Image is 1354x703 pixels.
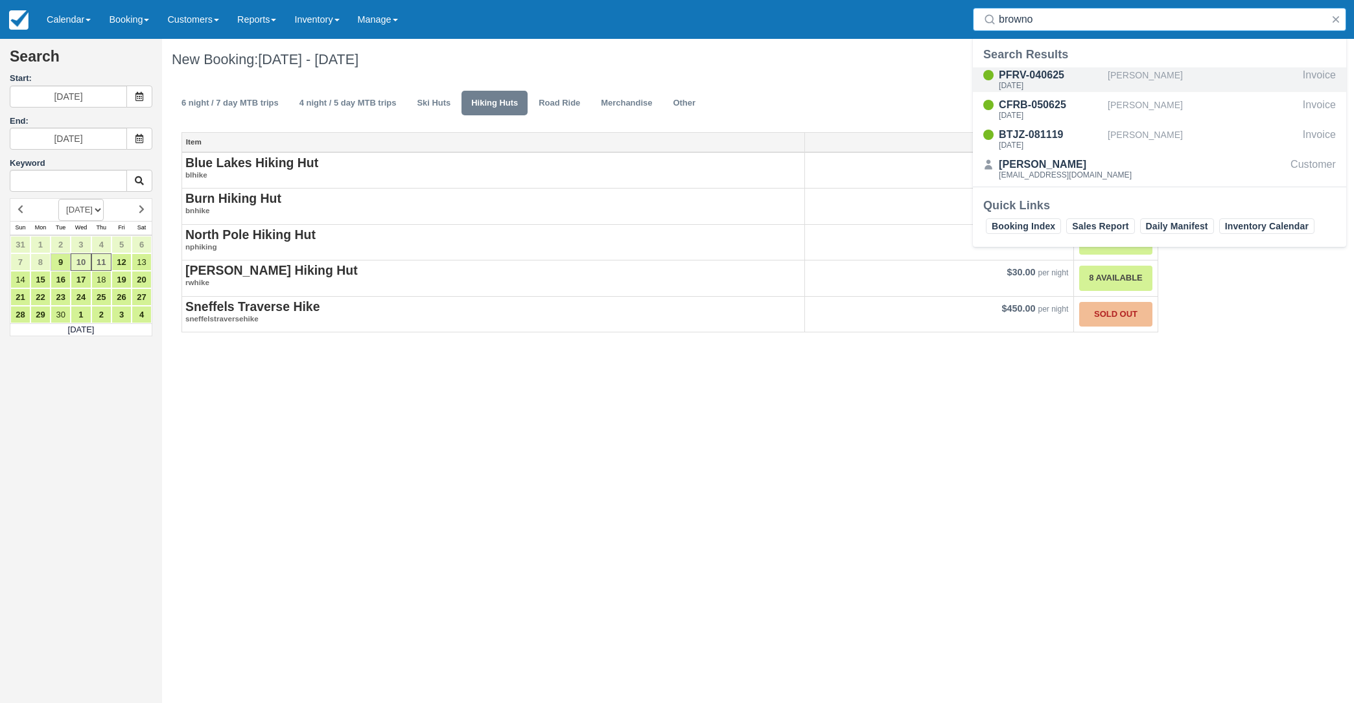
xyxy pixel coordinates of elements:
[986,218,1061,234] a: Booking Index
[30,271,51,288] a: 15
[51,221,71,235] th: Tue
[10,73,152,85] label: Start:
[185,192,801,216] a: Burn Hiking Hutbnhike
[10,323,152,336] td: [DATE]
[10,221,30,235] th: Sun
[185,227,316,242] strong: North Pole Hiking Hut
[973,67,1346,92] a: PFRV-040625[DATE][PERSON_NAME]Invoice
[1303,127,1336,152] div: Invoice
[973,157,1346,181] a: [PERSON_NAME][EMAIL_ADDRESS][DOMAIN_NAME]Customer
[407,91,460,116] a: Ski Huts
[185,156,801,181] a: Blue Lakes Hiking Hutblhike
[185,170,801,181] em: blhike
[9,10,29,30] img: checkfront-main-nav-mini-logo.png
[1001,303,1035,314] span: $450.00
[185,191,281,205] strong: Burn Hiking Hut
[999,157,1132,172] div: [PERSON_NAME]
[1079,302,1152,327] a: SOLD OUT
[111,288,132,306] a: 26
[132,288,152,306] a: 27
[1108,127,1298,152] div: [PERSON_NAME]
[1066,218,1134,234] a: Sales Report
[983,198,1336,213] div: Quick Links
[111,236,132,253] a: 5
[1038,305,1069,314] em: per night
[1007,267,1036,277] span: $30.00
[663,91,705,116] a: Other
[30,288,51,306] a: 22
[1079,266,1152,291] a: 8 Available
[30,253,51,271] a: 8
[132,271,152,288] a: 20
[91,221,111,235] th: Thu
[51,288,71,306] a: 23
[132,221,152,235] th: Sat
[132,306,152,323] a: 4
[999,97,1103,113] div: CFRB-050625
[51,253,71,271] a: 9
[91,306,111,323] a: 2
[91,253,111,271] a: 11
[185,314,801,325] em: sneffelstraversehike
[185,299,320,314] strong: Sneffels Traverse Hike
[973,97,1346,122] a: CFRB-050625[DATE][PERSON_NAME]Invoice
[10,116,29,126] label: End:
[185,205,801,216] em: bnhike
[1038,268,1069,277] em: per night
[1108,97,1298,122] div: [PERSON_NAME]
[10,236,30,253] a: 31
[71,306,91,323] a: 1
[185,156,318,170] strong: Blue Lakes Hiking Hut
[1108,67,1298,92] div: [PERSON_NAME]
[529,91,590,116] a: Road Ride
[91,271,111,288] a: 18
[51,271,71,288] a: 16
[111,221,132,235] th: Fri
[71,288,91,306] a: 24
[1303,97,1336,122] div: Invoice
[185,264,801,288] a: [PERSON_NAME] Hiking Hutrwhike
[1303,67,1336,92] div: Invoice
[10,253,30,271] a: 7
[10,158,45,168] label: Keyword
[71,271,91,288] a: 17
[172,52,660,67] h1: New Booking:
[999,111,1103,119] div: [DATE]
[973,127,1346,152] a: BTJZ-081119[DATE][PERSON_NAME]Invoice
[185,242,801,253] em: nphiking
[182,133,804,151] a: Item
[132,253,152,271] a: 13
[999,67,1103,83] div: PFRV-040625
[1219,218,1314,234] a: Inventory Calendar
[1140,218,1214,234] a: Daily Manifest
[132,236,152,253] a: 6
[71,236,91,253] a: 3
[30,236,51,253] a: 1
[185,300,801,325] a: Sneffels Traverse Hikesneffelstraversehike
[999,82,1103,89] div: [DATE]
[999,141,1103,149] div: [DATE]
[71,221,91,235] th: Wed
[91,236,111,253] a: 4
[51,306,71,323] a: 30
[1290,157,1336,181] div: Customer
[290,91,406,116] a: 4 night / 5 day MTB trips
[10,306,30,323] a: 28
[51,236,71,253] a: 2
[805,133,1074,151] a: Price
[30,221,51,235] th: Mon
[10,288,30,306] a: 21
[461,91,528,116] a: Hiking Huts
[111,253,132,271] a: 12
[30,306,51,323] a: 29
[999,127,1103,143] div: BTJZ-081119
[185,228,801,253] a: North Pole Hiking Hutnphiking
[91,288,111,306] a: 25
[126,170,152,192] button: Keyword Search
[10,271,30,288] a: 14
[591,91,662,116] a: Merchandise
[185,277,801,288] em: rwhike
[999,8,1325,31] input: Search ( / )
[258,51,358,67] span: [DATE] - [DATE]
[111,306,132,323] a: 3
